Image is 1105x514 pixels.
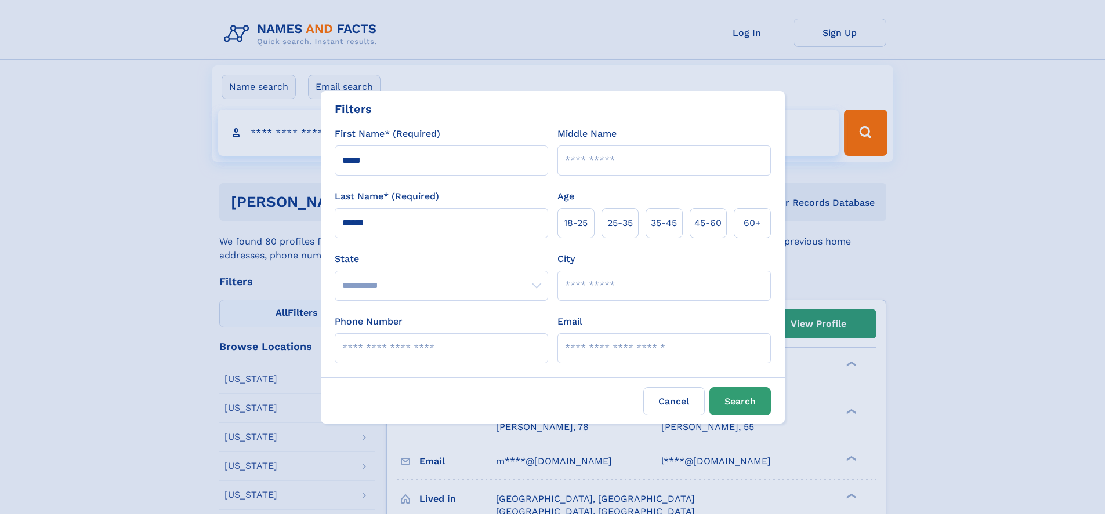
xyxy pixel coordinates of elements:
[694,216,722,230] span: 45‑60
[335,252,548,266] label: State
[335,100,372,118] div: Filters
[335,315,403,329] label: Phone Number
[335,127,440,141] label: First Name* (Required)
[557,252,575,266] label: City
[643,387,705,415] label: Cancel
[744,216,761,230] span: 60+
[335,189,439,203] label: Last Name* (Required)
[651,216,677,230] span: 35‑45
[557,189,574,203] label: Age
[564,216,588,230] span: 18‑25
[607,216,633,230] span: 25‑35
[557,127,617,141] label: Middle Name
[557,315,582,329] label: Email
[709,387,771,415] button: Search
